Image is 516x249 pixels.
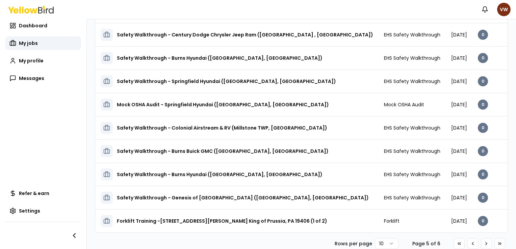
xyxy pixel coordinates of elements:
[478,76,488,86] div: 0
[117,29,373,41] h3: Safety Walkthrough - Century Dodge Chrysler Jeep Ram ([GEOGRAPHIC_DATA] , [GEOGRAPHIC_DATA])
[5,204,81,218] a: Settings
[478,30,488,40] div: 0
[5,187,81,200] a: Refer & earn
[451,148,467,155] span: [DATE]
[409,240,443,247] div: Page 5 of 6
[19,207,40,214] span: Settings
[5,72,81,85] a: Messages
[451,194,467,201] span: [DATE]
[117,52,322,64] h3: Safety Walkthrough - Burns Hyundai ([GEOGRAPHIC_DATA], [GEOGRAPHIC_DATA])
[451,124,467,131] span: [DATE]
[117,168,322,181] h3: Safety Walkthrough - Burns Hyundai ([GEOGRAPHIC_DATA], [GEOGRAPHIC_DATA])
[478,123,488,133] div: 0
[497,3,511,16] span: VW
[384,171,440,178] span: EHS Safety Walkthrough
[117,215,327,227] h3: Forklift Training -[STREET_ADDRESS][PERSON_NAME] King of Prussia, PA 19406 (1 of 2)
[478,146,488,156] div: 0
[478,193,488,203] div: 0
[478,169,488,179] div: 0
[5,36,81,50] a: My jobs
[19,22,47,29] span: Dashboard
[451,78,467,85] span: [DATE]
[384,55,440,61] span: EHS Safety Walkthrough
[451,55,467,61] span: [DATE]
[384,148,440,155] span: EHS Safety Walkthrough
[19,40,38,47] span: My jobs
[478,53,488,63] div: 0
[19,57,44,64] span: My profile
[478,100,488,110] div: 0
[5,54,81,67] a: My profile
[117,145,329,157] h3: Safety Walkthrough - Burns Buick GMC ([GEOGRAPHIC_DATA], [GEOGRAPHIC_DATA])
[384,101,424,108] span: Mock OSHA Audit
[117,75,336,87] h3: Safety Walkthrough - Springfield Hyundai ([GEOGRAPHIC_DATA], [GEOGRAPHIC_DATA])
[384,78,440,85] span: EHS Safety Walkthrough
[117,99,329,111] h3: Mock OSHA Audit - Springfield Hyundai ([GEOGRAPHIC_DATA], [GEOGRAPHIC_DATA])
[19,190,49,197] span: Refer & earn
[451,101,467,108] span: [DATE]
[117,122,327,134] h3: Safety Walkthrough - Colonial Airstream & RV (Millstone TWP, [GEOGRAPHIC_DATA])
[478,216,488,226] div: 0
[384,31,440,38] span: EHS Safety Walkthrough
[19,75,44,82] span: Messages
[117,192,369,204] h3: Safety Walkthrough - Genesis of [GEOGRAPHIC_DATA] ([GEOGRAPHIC_DATA], [GEOGRAPHIC_DATA])
[451,218,467,224] span: [DATE]
[384,124,440,131] span: EHS Safety Walkthrough
[335,240,372,247] p: Rows per page
[384,194,440,201] span: EHS Safety Walkthrough
[384,218,399,224] span: Forklift
[451,31,467,38] span: [DATE]
[5,19,81,32] a: Dashboard
[451,171,467,178] span: [DATE]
